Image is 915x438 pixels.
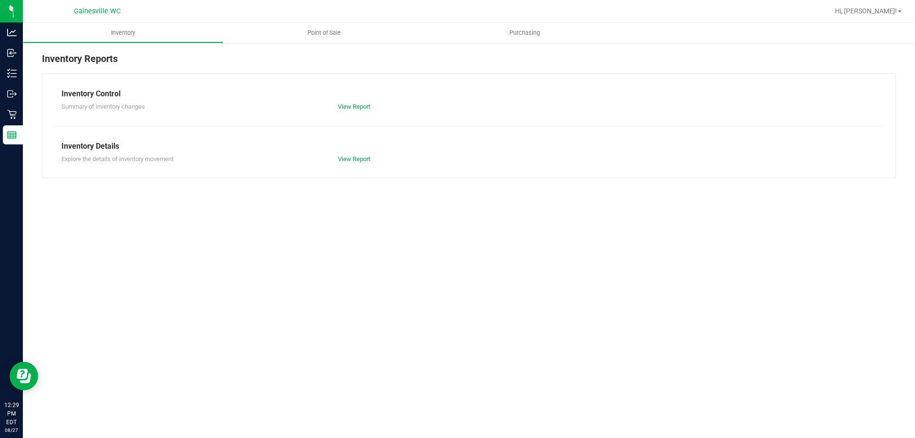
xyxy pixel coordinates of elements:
span: Hi, [PERSON_NAME]! [835,7,897,15]
div: Inventory Details [61,141,876,152]
inline-svg: Inventory [7,69,17,78]
inline-svg: Retail [7,110,17,119]
a: Point of Sale [224,23,424,43]
inline-svg: Analytics [7,28,17,37]
inline-svg: Reports [7,130,17,140]
p: 08/27 [4,427,19,434]
a: Purchasing [424,23,625,43]
a: View Report [338,155,370,163]
span: Explore the details of inventory movement [61,155,173,163]
inline-svg: Inbound [7,48,17,58]
a: View Report [338,103,370,110]
div: Inventory Reports [42,51,896,73]
span: Purchasing [497,29,553,37]
a: Inventory [23,23,224,43]
inline-svg: Outbound [7,89,17,99]
span: Point of Sale [295,29,354,37]
iframe: Resource center [10,362,38,390]
span: Gainesville WC [74,7,121,15]
p: 12:29 PM EDT [4,401,19,427]
div: Inventory Control [61,88,876,100]
span: Summary of inventory changes [61,103,145,110]
span: Inventory [98,29,148,37]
